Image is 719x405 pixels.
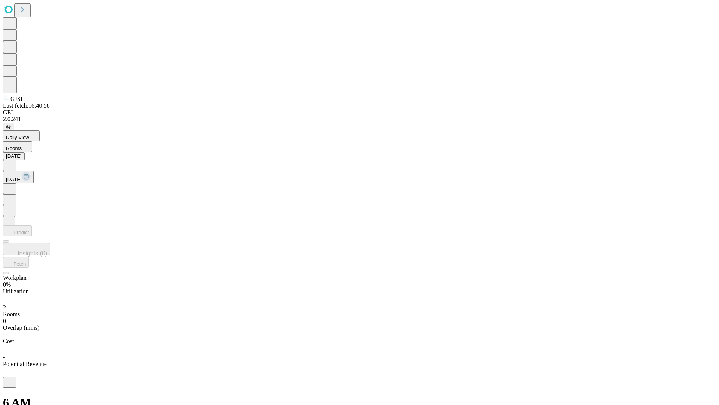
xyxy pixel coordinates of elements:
span: [DATE] [6,177,22,182]
span: Insights (0) [18,250,47,256]
span: 0% [3,281,11,288]
span: Overlap (mins) [3,324,39,331]
span: - [3,331,5,337]
span: 2 [3,304,6,310]
span: Potential Revenue [3,361,47,367]
span: Last fetch: 16:40:58 [3,102,50,109]
button: [DATE] [3,152,25,160]
span: 0 [3,318,6,324]
button: Daily View [3,130,40,141]
span: Daily View [6,135,29,140]
button: Rooms [3,141,32,152]
span: - [3,354,5,360]
span: Cost [3,338,14,344]
span: GJSH [10,96,25,102]
div: 2.0.241 [3,116,716,123]
button: [DATE] [3,171,34,183]
span: Rooms [3,311,20,317]
span: Workplan [3,274,27,281]
button: Predict [3,225,32,236]
button: @ [3,123,14,130]
span: @ [6,124,11,129]
div: GEI [3,109,716,116]
button: Insights (0) [3,243,50,255]
button: Fetch [3,257,29,268]
span: Utilization [3,288,28,294]
span: Rooms [6,145,22,151]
